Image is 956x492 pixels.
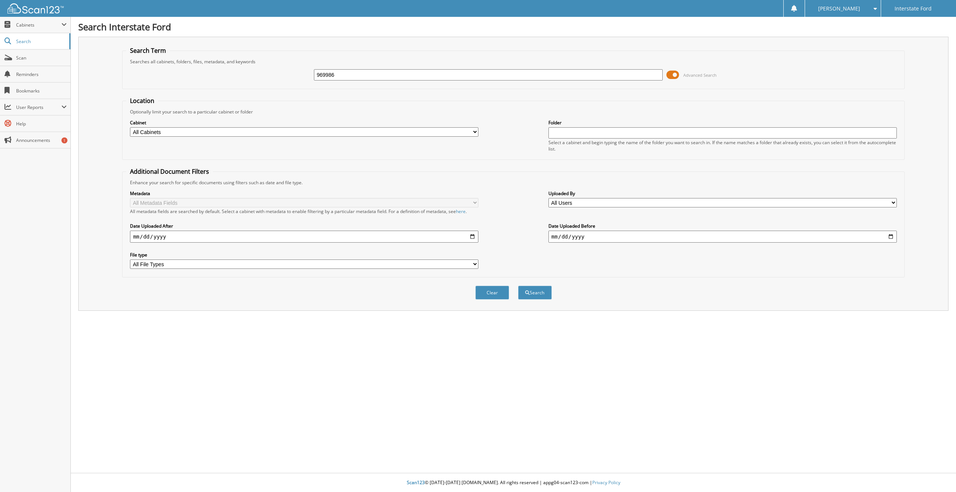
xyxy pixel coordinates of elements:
[130,223,478,229] label: Date Uploaded After
[126,109,901,115] div: Optionally limit your search to a particular cabinet or folder
[16,22,61,28] span: Cabinets
[126,58,901,65] div: Searches all cabinets, folders, files, metadata, and keywords
[456,208,466,215] a: here
[548,231,897,243] input: end
[548,223,897,229] label: Date Uploaded Before
[475,286,509,300] button: Clear
[548,119,897,126] label: Folder
[592,479,620,486] a: Privacy Policy
[818,6,860,11] span: [PERSON_NAME]
[126,179,901,186] div: Enhance your search for specific documents using filters such as date and file type.
[548,139,897,152] div: Select a cabinet and begin typing the name of the folder you want to search in. If the name match...
[895,6,932,11] span: Interstate Ford
[78,21,949,33] h1: Search Interstate Ford
[16,121,67,127] span: Help
[130,231,478,243] input: start
[130,252,478,258] label: File type
[130,208,478,215] div: All metadata fields are searched by default. Select a cabinet with metadata to enable filtering b...
[518,286,552,300] button: Search
[130,119,478,126] label: Cabinet
[61,137,67,143] div: 1
[548,190,897,197] label: Uploaded By
[683,72,717,78] span: Advanced Search
[16,38,66,45] span: Search
[16,88,67,94] span: Bookmarks
[407,479,425,486] span: Scan123
[7,3,64,13] img: scan123-logo-white.svg
[126,167,213,176] legend: Additional Document Filters
[16,71,67,78] span: Reminders
[130,190,478,197] label: Metadata
[126,97,158,105] legend: Location
[16,137,67,143] span: Announcements
[71,474,956,492] div: © [DATE]-[DATE] [DOMAIN_NAME]. All rights reserved | appg04-scan123-com |
[16,55,67,61] span: Scan
[16,104,61,110] span: User Reports
[126,46,170,55] legend: Search Term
